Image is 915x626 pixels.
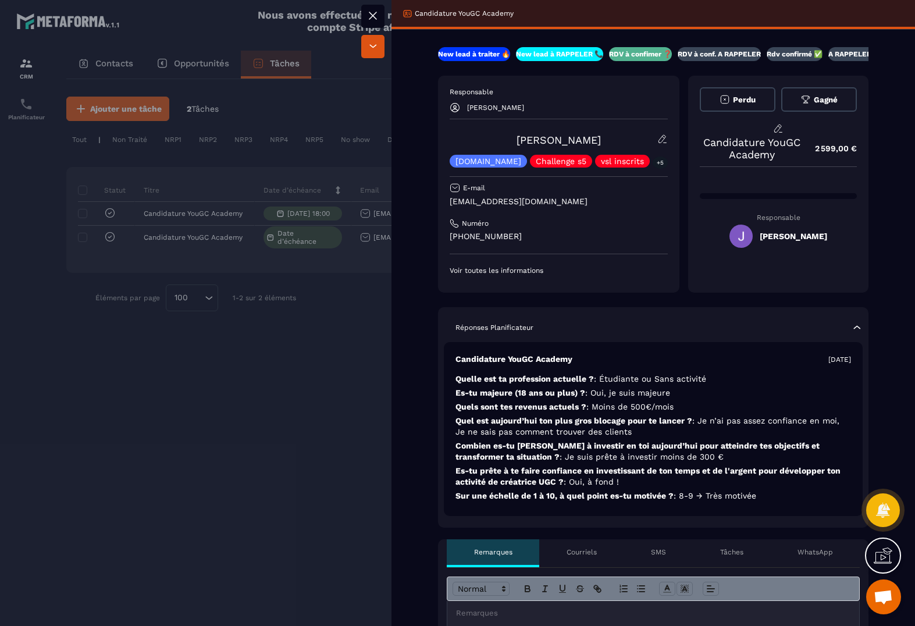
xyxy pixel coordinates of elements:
[700,214,857,222] p: Responsable
[866,579,901,614] div: Ouvrir le chat
[781,87,857,112] button: Gagné
[678,49,761,59] p: RDV à conf. A RAPPELER
[828,355,851,364] p: [DATE]
[536,157,586,165] p: Challenge s5
[585,388,670,397] span: : Oui, je suis majeure
[700,136,803,161] p: Candidature YouGC Academy
[560,452,724,461] span: : Je suis prête à investir moins de 300 €
[653,156,668,169] p: +5
[733,95,756,104] span: Perdu
[455,440,851,463] p: Combien es-tu [PERSON_NAME] à investir en toi aujourd’hui pour atteindre tes objectifs et transfo...
[594,374,706,383] span: : Étudiante ou Sans activité
[517,134,601,146] a: [PERSON_NAME]
[674,491,756,500] span: : 8-9 → Très motivée
[651,547,666,557] p: SMS
[564,477,619,486] span: : Oui, à fond !
[601,157,644,165] p: vsl inscrits
[455,374,851,385] p: Quelle est ta profession actuelle ?
[462,219,489,228] p: Numéro
[516,49,603,59] p: New lead à RAPPELER 📞
[450,266,668,275] p: Voir toutes les informations
[700,87,775,112] button: Perdu
[455,157,521,165] p: [DOMAIN_NAME]
[455,401,851,412] p: Quels sont tes revenus actuels ?
[767,49,823,59] p: Rdv confirmé ✅
[467,104,524,112] p: [PERSON_NAME]
[438,49,510,59] p: New lead à traiter 🔥
[455,490,851,501] p: Sur une échelle de 1 à 10, à quel point es-tu motivée ?
[455,323,533,332] p: Réponses Planificateur
[455,354,572,365] p: Candidature YouGC Academy
[609,49,672,59] p: RDV à confimer ❓
[463,183,485,193] p: E-mail
[450,231,668,242] p: [PHONE_NUMBER]
[814,95,838,104] span: Gagné
[803,137,857,160] p: 2 599,00 €
[455,465,851,488] p: Es-tu prête à te faire confiance en investissant de ton temps et de l'argent pour développer ton ...
[415,9,514,18] p: Candidature YouGC Academy
[455,387,851,399] p: Es-tu majeure (18 ans ou plus) ?
[450,196,668,207] p: [EMAIL_ADDRESS][DOMAIN_NAME]
[474,547,512,557] p: Remarques
[720,547,743,557] p: Tâches
[450,87,668,97] p: Responsable
[760,232,827,241] h5: [PERSON_NAME]
[455,415,851,438] p: Quel est aujourd’hui ton plus gros blocage pour te lancer ?
[797,547,833,557] p: WhatsApp
[586,402,674,411] span: : Moins de 500€/mois
[567,547,597,557] p: Courriels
